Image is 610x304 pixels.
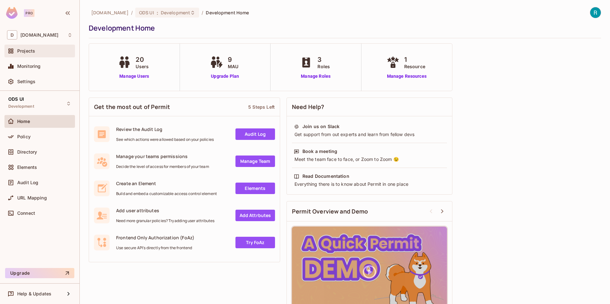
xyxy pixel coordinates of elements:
[294,181,445,187] div: Everything there is to know about Permit in one place
[292,207,368,215] span: Permit Overview and Demo
[228,63,238,70] span: MAU
[17,79,35,84] span: Settings
[294,131,445,138] div: Get support from out experts and learn from fellow devs
[116,191,217,196] span: Build and embed a customizable access control element
[17,165,37,170] span: Elements
[94,103,170,111] span: Get the most out of Permit
[235,156,275,167] a: Manage Team
[116,164,209,169] span: Decide the level of access for members of your team
[156,10,159,15] span: :
[317,63,330,70] span: Roles
[116,207,214,214] span: Add user attributes
[404,55,425,64] span: 1
[235,210,275,221] a: Add Attrbutes
[7,30,17,40] span: D
[17,48,35,54] span: Projects
[17,149,37,155] span: Directory
[116,126,214,132] span: Review the Audit Log
[136,63,149,70] span: Users
[24,9,34,17] div: Pro
[206,10,249,16] span: Development Home
[17,195,47,200] span: URL Mapping
[116,218,214,223] span: Need more granular policies? Try adding user attributes
[235,128,275,140] a: Audit Log
[228,55,238,64] span: 9
[17,64,41,69] span: Monitoring
[116,245,194,250] span: Use secure API's directly from the frontend
[131,10,133,16] li: /
[17,119,30,124] span: Home
[317,55,330,64] span: 3
[292,103,324,111] span: Need Help?
[8,97,24,102] span: ODS UI
[235,237,275,248] a: Try FoAz
[248,104,275,110] div: 5 Steps Left
[20,33,58,38] span: Workspace: deacero.com
[6,7,18,19] img: SReyMgAAAABJRU5ErkJggg==
[139,10,154,16] span: ODS UI
[302,148,337,155] div: Book a meeting
[235,183,275,194] a: Elements
[116,153,209,159] span: Manage your teams permissions
[302,173,349,179] div: Read Documentation
[17,211,35,216] span: Connect
[17,134,31,139] span: Policy
[136,55,149,64] span: 20
[404,63,425,70] span: Resource
[5,268,74,278] button: Upgrade
[161,10,190,16] span: Development
[298,73,333,80] a: Manage Roles
[116,73,152,80] a: Manage Users
[590,7,601,18] img: ROBERTO MACOTELA TALAMANTES
[294,156,445,163] div: Meet the team face to face, or Zoom to Zoom 😉
[91,10,129,16] span: the active workspace
[116,235,194,241] span: Frontend Only Authorization (FoAz)
[17,180,38,185] span: Audit Log
[385,73,428,80] a: Manage Resources
[89,23,598,33] div: Development Home
[8,104,34,109] span: Development
[202,10,203,16] li: /
[209,73,242,80] a: Upgrade Plan
[17,291,51,296] span: Help & Updates
[116,137,214,142] span: See which actions were allowed based on your policies
[302,123,339,130] div: Join us on Slack
[116,180,217,186] span: Create an Element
